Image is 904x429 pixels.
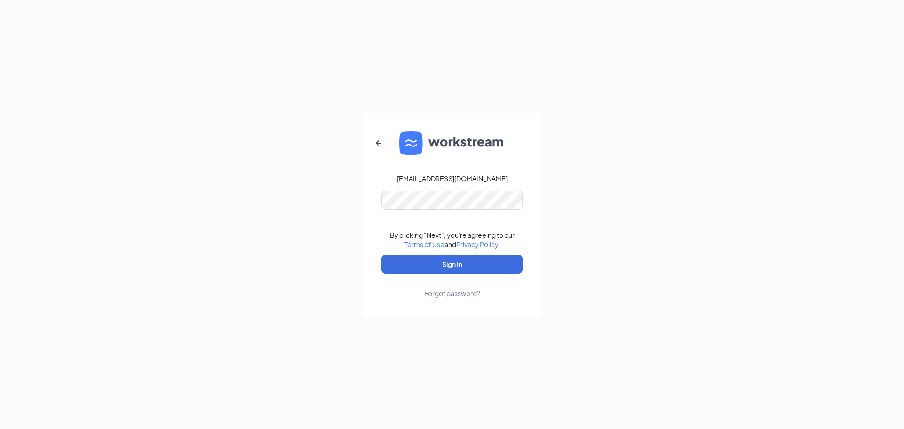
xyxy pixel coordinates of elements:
[424,274,480,298] a: Forgot password?
[399,131,505,155] img: WS logo and Workstream text
[381,255,523,274] button: Sign In
[373,138,384,149] svg: ArrowLeftNew
[404,240,444,249] a: Terms of Use
[424,289,480,298] div: Forgot password?
[397,174,508,183] div: [EMAIL_ADDRESS][DOMAIN_NAME]
[456,240,498,249] a: Privacy Policy
[390,230,515,249] div: By clicking "Next", you're agreeing to our and .
[367,132,390,154] button: ArrowLeftNew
